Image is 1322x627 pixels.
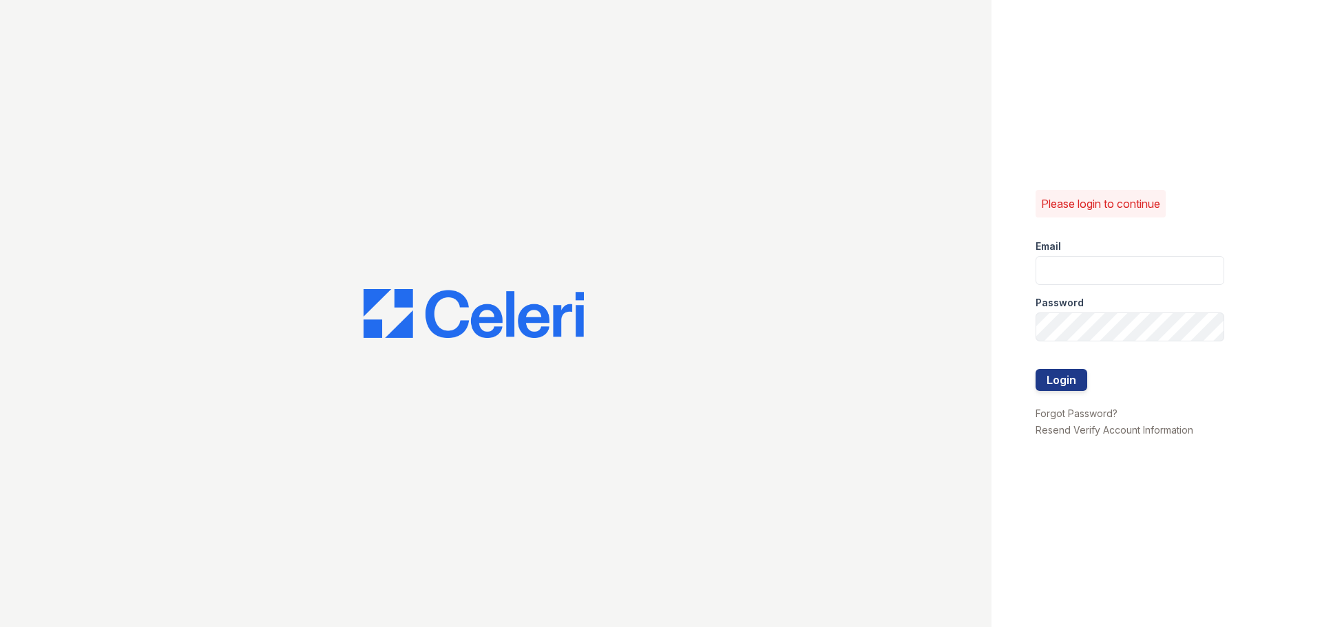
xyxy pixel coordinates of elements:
a: Forgot Password? [1036,407,1118,419]
label: Email [1036,240,1061,253]
a: Resend Verify Account Information [1036,424,1193,436]
img: CE_Logo_Blue-a8612792a0a2168367f1c8372b55b34899dd931a85d93a1a3d3e32e68fde9ad4.png [364,289,584,339]
button: Login [1036,369,1087,391]
p: Please login to continue [1041,195,1160,212]
label: Password [1036,296,1084,310]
